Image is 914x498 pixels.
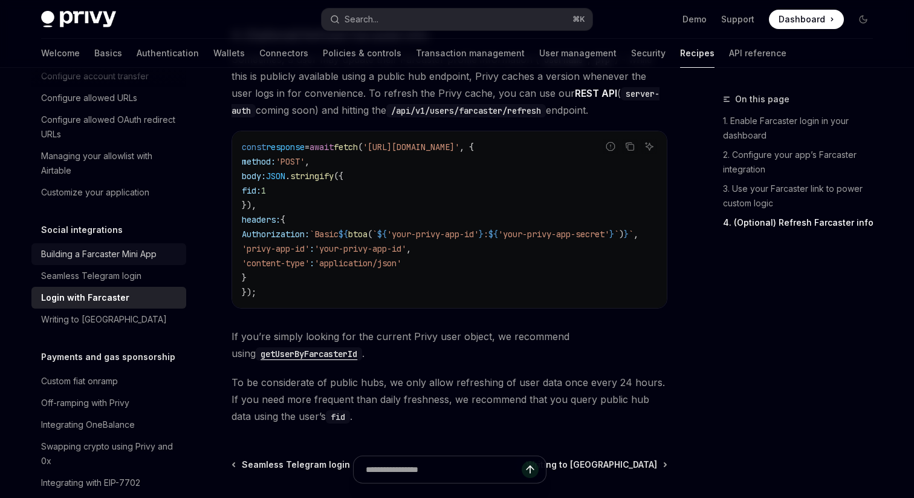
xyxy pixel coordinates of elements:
a: REST API [575,87,617,100]
a: Customize your application [31,182,186,203]
div: Off-ramping with Privy [41,396,129,410]
span: ( [368,229,372,240]
a: Demo [682,13,707,25]
div: Configure allowed URLs [41,91,137,105]
a: Swapping crypto using Privy and 0x [31,436,186,472]
span: fid: [242,185,261,196]
span: `Basic [310,229,339,240]
span: response [266,142,305,152]
div: Managing your allowlist with Airtable [41,149,179,178]
span: : [310,258,314,269]
span: } [624,229,629,240]
button: Ask AI [641,139,657,154]
span: stringify [290,171,334,182]
a: 4. (Optional) Refresh Farcaster info [723,213,883,232]
div: Integrating OneBalance [41,418,135,432]
span: fetch [334,142,358,152]
code: fid [326,410,350,424]
a: 2. Configure your app’s Farcaster integration [723,145,883,179]
img: dark logo [41,11,116,28]
span: headers: [242,214,280,225]
span: Authorization: [242,229,310,240]
code: getUserByFarcasterId [256,347,362,361]
a: Policies & controls [323,39,401,68]
span: To be considerate of public hubs, we only allow refreshing of user data once every 24 hours. If y... [232,374,667,425]
span: On this page [735,92,789,106]
div: Customize your application [41,185,149,200]
a: Integrating with EIP-7702 [31,472,186,494]
a: Connectors [259,39,308,68]
span: ` [614,229,619,240]
span: body: [242,171,266,182]
input: Ask a question... [366,456,522,483]
span: } [479,229,484,240]
span: , [305,156,310,167]
span: 'content-type' [242,258,310,269]
span: JSON [266,171,285,182]
a: Writing to [GEOGRAPHIC_DATA] [31,309,186,330]
span: 'application/json' [314,258,401,269]
span: ( [358,142,363,152]
a: Custom fiat onramp [31,370,186,392]
span: = [305,142,310,152]
span: ({ [334,171,343,182]
span: 'privy-app-id' [242,243,310,254]
span: . [285,171,290,182]
span: ⌘ K [572,15,585,24]
span: , [406,243,411,254]
span: const [242,142,266,152]
span: Sometimes, a user may update their Farcaster profile information ( , ) - while this is publicly a... [232,51,667,119]
a: Support [721,13,754,25]
a: Seamless Telegram login [31,265,186,287]
a: getUserByFarcasterId [256,347,362,359]
div: Login with Farcaster [41,290,129,305]
a: Login with Farcaster [31,287,186,309]
a: API reference [729,39,786,68]
span: 'your-privy-app-id' [387,229,479,240]
span: }), [242,200,256,211]
span: , { [459,142,474,152]
a: Basics [94,39,122,68]
span: , [634,229,638,240]
a: User management [539,39,617,68]
span: '[URL][DOMAIN_NAME]' [363,142,459,152]
span: : [484,229,488,240]
span: 'your-privy-app-id' [314,243,406,254]
span: Dashboard [779,13,825,25]
span: 'POST' [276,156,305,167]
span: ) [619,229,624,240]
button: Copy the contents from the code block [622,139,638,154]
a: Authentication [137,39,199,68]
span: ${ [377,229,387,240]
div: Writing to [GEOGRAPHIC_DATA] [41,312,167,327]
a: Building a Farcaster Mini App [31,243,186,265]
span: await [310,142,334,152]
span: { [280,214,285,225]
a: 1. Enable Farcaster login in your dashboard [723,111,883,145]
span: 1 [261,185,266,196]
a: 3. Use your Farcaster link to power custom logic [723,179,883,213]
button: Send message [522,461,539,478]
code: /api/v1/users/farcaster/refresh [386,104,546,117]
a: Security [631,39,666,68]
span: ` [629,229,634,240]
div: Swapping crypto using Privy and 0x [41,439,179,468]
a: Integrating OneBalance [31,414,186,436]
span: : [310,243,314,254]
a: Wallets [213,39,245,68]
a: Welcome [41,39,80,68]
div: Seamless Telegram login [41,269,141,283]
div: Search... [345,12,378,27]
div: Building a Farcaster Mini App [41,247,157,261]
span: ${ [488,229,498,240]
span: } [609,229,614,240]
a: Recipes [680,39,715,68]
h5: Payments and gas sponsorship [41,350,175,364]
a: Transaction management [416,39,525,68]
span: }); [242,287,256,298]
span: ${ [339,229,348,240]
div: Custom fiat onramp [41,374,118,388]
h5: Social integrations [41,223,123,237]
a: Off-ramping with Privy [31,392,186,414]
div: Configure allowed OAuth redirect URLs [41,113,179,142]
